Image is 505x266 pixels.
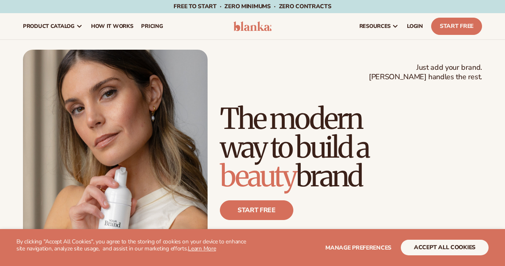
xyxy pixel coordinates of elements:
[23,23,75,30] span: product catalog
[401,240,489,255] button: accept all cookies
[407,23,423,30] span: LOGIN
[91,23,133,30] span: How It Works
[369,63,482,82] span: Just add your brand. [PERSON_NAME] handles the rest.
[141,23,163,30] span: pricing
[16,238,253,252] p: By clicking "Accept All Cookies", you agree to the storing of cookies on your device to enhance s...
[19,13,87,39] a: product catalog
[220,158,296,194] span: beauty
[137,13,167,39] a: pricing
[325,244,391,252] span: Manage preferences
[325,240,391,255] button: Manage preferences
[233,21,272,31] img: logo
[174,2,331,10] span: Free to start · ZERO minimums · ZERO contracts
[359,23,391,30] span: resources
[355,13,403,39] a: resources
[87,13,137,39] a: How It Works
[403,13,427,39] a: LOGIN
[220,104,482,190] h1: The modern way to build a brand
[220,200,293,220] a: Start free
[188,245,216,252] a: Learn More
[431,18,482,35] a: Start Free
